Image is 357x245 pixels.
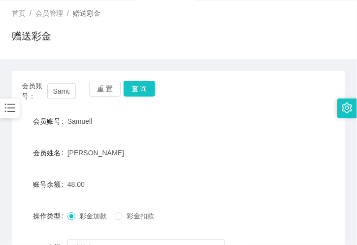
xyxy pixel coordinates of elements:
input: 会员账号 [47,83,76,99]
label: 操作类型 [33,212,67,220]
span: / [30,9,32,17]
label: 账号余额 [33,180,67,188]
span: 赠送彩金 [73,9,100,17]
span: 会员账号： [22,81,47,102]
span: 48.00 [67,180,85,188]
span: 会员管理 [35,9,63,17]
span: / [67,9,69,17]
i: 图标: bars [3,102,16,114]
button: 查 询 [124,81,155,97]
span: 首页 [12,9,26,17]
label: 会员姓名 [33,149,67,157]
i: 图标: setting [342,103,353,113]
span: 彩金加款 [75,212,111,220]
span: [PERSON_NAME] [67,149,124,157]
h1: 赠送彩金 [12,29,51,43]
span: Samuell [67,117,93,125]
button: 重 置 [89,81,121,97]
label: 会员账号 [33,117,67,125]
span: 彩金扣款 [123,212,158,220]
